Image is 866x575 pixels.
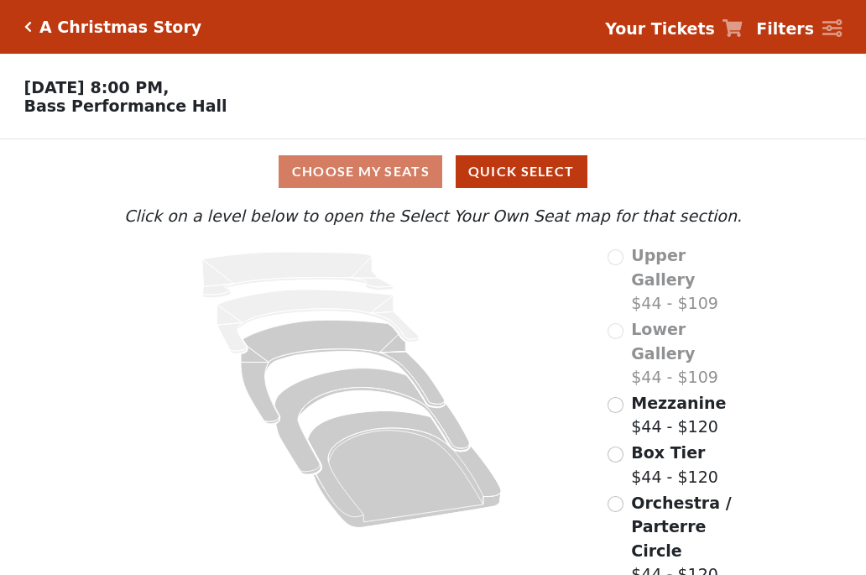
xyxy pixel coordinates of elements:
path: Upper Gallery - Seats Available: 0 [202,252,394,298]
strong: Filters [756,19,814,38]
label: $44 - $109 [631,243,746,316]
a: Filters [756,17,842,41]
span: Box Tier [631,443,705,462]
strong: Your Tickets [605,19,715,38]
button: Quick Select [456,155,587,188]
label: $44 - $109 [631,317,746,389]
span: Lower Gallery [631,320,695,363]
a: Your Tickets [605,17,743,41]
span: Upper Gallery [631,246,695,289]
label: $44 - $120 [631,441,718,489]
span: Mezzanine [631,394,726,412]
path: Lower Gallery - Seats Available: 0 [217,290,420,353]
h5: A Christmas Story [39,18,201,37]
path: Orchestra / Parterre Circle - Seats Available: 151 [308,411,502,528]
p: Click on a level below to open the Select Your Own Seat map for that section. [120,204,746,228]
span: Orchestra / Parterre Circle [631,494,731,560]
label: $44 - $120 [631,391,726,439]
a: Click here to go back to filters [24,21,32,33]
